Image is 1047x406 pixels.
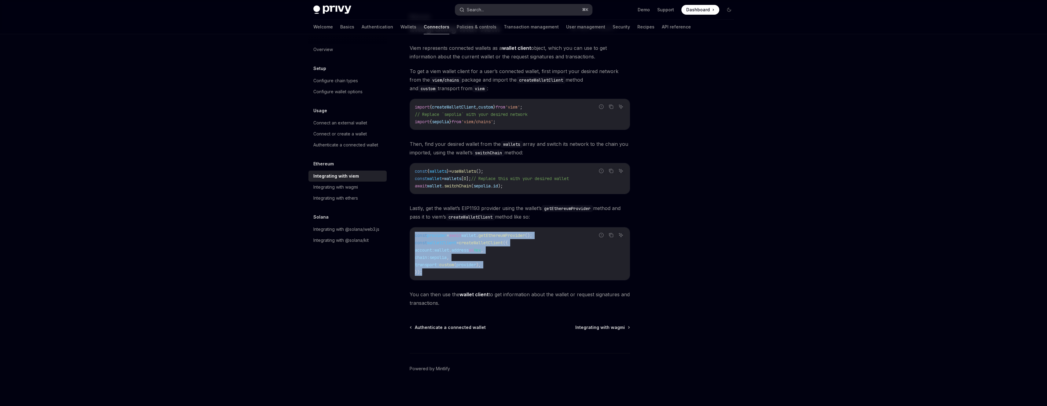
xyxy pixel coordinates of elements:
[617,167,625,175] button: Ask AI
[415,119,429,124] span: import
[313,141,378,149] div: Authenticate a connected wallet
[525,233,532,238] span: ();
[362,20,393,34] a: Authentication
[432,119,449,124] span: sepolia
[313,65,326,72] h5: Setup
[471,176,569,181] span: // Replace this with your desired wallet
[415,324,486,330] span: Authenticate a connected wallet
[613,20,630,34] a: Security
[607,103,615,111] button: Copy the contents from the code block
[415,269,422,275] span: });
[617,231,625,239] button: Ask AI
[410,324,486,330] a: Authenticate a connected wallet
[415,176,427,181] span: const
[429,168,447,174] span: wallets
[415,247,434,253] span: account:
[724,5,734,15] button: Toggle dark mode
[444,176,461,181] span: wallets
[415,255,429,260] span: chain:
[493,183,498,189] span: id
[517,77,566,83] code: createWalletClient
[410,140,630,157] span: Then, find your desired wallet from the array and switch its network to the chain you imported, u...
[427,240,456,245] span: walletClient
[313,237,369,244] div: Integrating with @solana/kit
[427,168,429,174] span: {
[597,167,605,175] button: Report incorrect code
[481,247,483,253] span: ,
[313,88,363,95] div: Configure wallet options
[430,77,462,83] code: viem/chains
[657,7,674,13] a: Support
[429,104,432,110] span: {
[607,167,615,175] button: Copy the contents from the code block
[410,290,630,307] span: You can then use the to get information about the wallet or request signatures and transactions.
[340,20,354,34] a: Basics
[449,247,452,253] span: .
[439,262,454,268] span: custom
[476,104,478,110] span: ,
[415,233,427,238] span: const
[410,44,630,61] span: Viem represents connected wallets as a object, which you can use to get information about the cur...
[418,85,438,92] code: custom
[446,214,495,220] code: createWalletClient
[452,247,469,253] span: address
[461,119,493,124] span: 'viem/chains'
[449,168,452,174] span: =
[496,104,505,110] span: from
[469,247,474,253] span: as
[308,128,387,139] a: Connect or create a wallet
[313,77,358,84] div: Configure chain types
[452,119,461,124] span: from
[415,104,429,110] span: import
[454,262,456,268] span: (
[415,262,439,268] span: transport:
[662,20,691,34] a: API reference
[461,176,464,181] span: [
[308,235,387,246] a: Integrating with @solana/kit
[449,233,461,238] span: await
[308,44,387,55] a: Overview
[447,233,449,238] span: =
[493,104,496,110] span: }
[313,213,329,221] h5: Solana
[617,103,625,111] button: Ask AI
[520,104,522,110] span: ;
[442,176,444,181] span: =
[457,20,496,34] a: Policies & controls
[427,183,442,189] span: wallet
[476,233,478,238] span: .
[467,6,484,13] div: Search...
[503,240,508,245] span: ({
[447,255,449,260] span: ,
[502,45,531,51] a: wallet client
[308,171,387,182] a: Integrating with viem
[459,291,488,298] a: wallet client
[542,205,593,212] code: getEthereumProvider
[400,20,416,34] a: Wallets
[410,366,450,372] a: Powered by Mintlify
[504,20,559,34] a: Transaction management
[501,141,523,148] code: wallets
[597,103,605,111] button: Report incorrect code
[308,86,387,97] a: Configure wallet options
[456,262,476,268] span: provider
[575,324,625,330] span: Integrating with wagmi
[461,233,476,238] span: wallet
[597,231,605,239] button: Report incorrect code
[308,193,387,204] a: Integrating with ethers
[410,67,630,93] span: To get a viem wallet client for a user’s connected wallet, first import your desired network from...
[476,262,481,268] span: ),
[424,20,449,34] a: Connectors
[410,204,630,221] span: Lastly, get the wallet’s EIP1193 provider using the wallet’s method and pass it to viem’s method ...
[444,183,471,189] span: switchChain
[473,149,504,156] code: switchChain
[415,112,527,117] span: // Replace `sepolia` with your desired network
[474,183,491,189] span: sepolia
[607,231,615,239] button: Copy the contents from the code block
[452,168,476,174] span: useWallets
[474,247,481,253] span: Hex
[313,119,367,127] div: Connect an external wallet
[313,130,367,138] div: Connect or create a wallet
[427,176,442,181] span: wallet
